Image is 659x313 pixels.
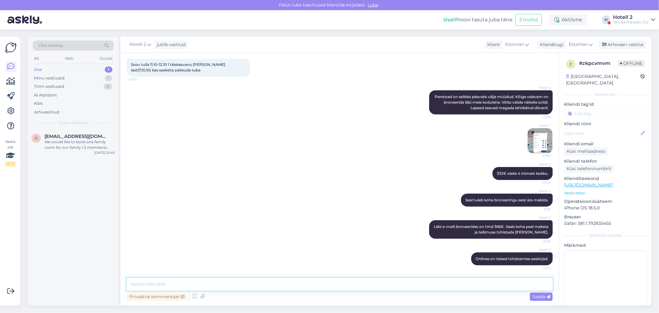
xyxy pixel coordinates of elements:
div: H [602,15,610,24]
div: 0 / 3 [5,161,16,167]
span: Otsi kliente [38,42,63,49]
div: Küsi meiliaadressi [564,147,608,156]
span: 21:02 [528,239,551,244]
span: Estonian [505,41,524,48]
p: Kliendi email [564,141,647,147]
div: Kliendi info [564,92,647,97]
p: Kliendi nimi [564,121,647,127]
div: Tervise Paradiis OÜ [613,20,648,25]
button: Emailid [515,14,542,26]
b: Uus! [443,17,455,23]
div: Vaata siia [5,139,16,167]
div: Hotell 2 [613,15,648,20]
span: Offline [618,60,645,67]
div: Klient [485,41,500,48]
span: 21:02 [528,266,551,270]
div: [DATE] 20:40 [95,150,115,155]
span: Hotell 2 [528,85,551,90]
span: Peretoad on selleks päevaks välja müüdud. Kõige odavam on broneerida läbi meie kodulehe. Võite va... [435,94,549,110]
p: Kliendi tag'id [564,101,647,108]
div: 1 [105,75,112,81]
div: Tiimi vestlused [34,84,64,90]
p: Kliendi telefon [564,158,647,165]
div: # zkpcvmvm [579,60,618,67]
div: [PERSON_NAME] [564,233,647,238]
span: Hotell 2 [528,162,551,167]
div: juhib vestlust [154,41,186,48]
span: Hotell 2 [129,41,146,48]
span: Soov tulla 11.10-12.10 1 täiskasvanu [PERSON_NAME] last(7,10,10) kas saaksite pakkuda tuba [131,62,226,72]
div: Minu vestlused [34,75,65,81]
div: Socials [99,54,114,62]
div: Proovi tasuta juba täna: [443,16,513,24]
div: Uus [34,66,42,73]
img: Askly Logo [5,42,17,54]
p: Operatsioonisüsteem [564,198,647,205]
a: [URL][DOMAIN_NAME] [564,182,613,188]
span: Estonian [569,41,588,48]
div: 1 [105,66,112,73]
p: iPhone OS 18.5.0 [564,205,647,211]
p: Klienditeekond [564,175,647,182]
div: Arhiveeri vestlus [598,41,646,49]
a: Hotell 2Tervise Paradiis OÜ [613,15,655,25]
span: Luba [366,2,380,8]
div: Küsi telefoninumbrit [564,165,614,173]
span: Uued vestlused [59,120,88,126]
span: Hotell 2 [528,247,551,252]
input: Lisa tag [564,109,647,118]
span: 332€ oleks 4 inimest kokku. [497,171,548,176]
div: Kõik [34,101,43,107]
div: 0 [103,84,112,90]
div: Aktiivne [549,14,587,25]
span: obaiba@inbox.lv [44,134,109,139]
p: Märkmed [564,242,647,249]
span: 21:00 [527,153,551,158]
div: We would like to book one family room for our family ( 5 members) stay from [DATE] to [DATE], inc... [44,139,115,150]
img: Attachment [528,128,552,153]
div: All [33,54,40,62]
div: Web [64,54,75,62]
span: 20:57 [129,77,152,82]
div: Klienditugi [537,41,564,48]
div: Arhiveeritud [34,109,59,115]
span: 21:01 [528,207,551,212]
span: Seal tuleb kohe broneeringu eest ära maksta. [465,198,548,202]
p: Vaata edasi ... [564,190,647,196]
span: 21:00 [528,180,551,185]
p: Brauser [564,214,647,220]
span: Saada [532,294,550,299]
p: Safari 381.1.792835455 [564,220,647,227]
span: Hotell 2 [528,189,551,193]
span: Onlines on teised tühistamise eeskirjad. [475,256,548,261]
span: o [35,136,38,140]
span: Hotell 2 [528,215,551,220]
div: [GEOGRAPHIC_DATA], [GEOGRAPHIC_DATA] [566,73,640,86]
span: z [569,62,572,66]
span: Läbi e-maili broneerides on hind 366€. Saab koha peal maksta ja tellimuse tühistada [PERSON_NAME]. [434,224,549,234]
div: AI Assistent [34,92,57,98]
span: Hotell 2 [527,123,551,128]
input: Lisa nimi [564,130,640,137]
div: Privaatne kommentaar [127,293,187,301]
span: 21:00 [528,115,551,119]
